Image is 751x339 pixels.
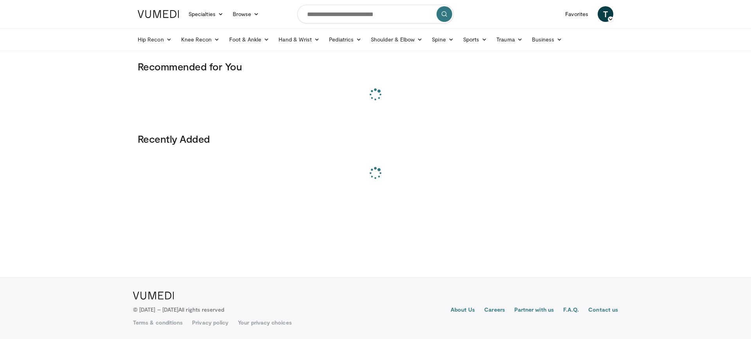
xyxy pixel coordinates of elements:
[178,306,224,313] span: All rights reserved
[138,133,613,145] h3: Recently Added
[492,32,527,47] a: Trauma
[238,319,291,326] a: Your privacy choices
[133,319,183,326] a: Terms & conditions
[324,32,366,47] a: Pediatrics
[484,306,505,315] a: Careers
[527,32,567,47] a: Business
[138,10,179,18] img: VuMedi Logo
[274,32,324,47] a: Hand & Wrist
[514,306,554,315] a: Partner with us
[598,6,613,22] a: T
[297,5,454,23] input: Search topics, interventions
[451,306,475,315] a: About Us
[184,6,228,22] a: Specialties
[588,306,618,315] a: Contact us
[192,319,228,326] a: Privacy policy
[133,32,176,47] a: Hip Recon
[427,32,458,47] a: Spine
[138,60,613,73] h3: Recommended for You
[133,292,174,300] img: VuMedi Logo
[176,32,225,47] a: Knee Recon
[563,306,579,315] a: F.A.Q.
[561,6,593,22] a: Favorites
[228,6,264,22] a: Browse
[366,32,427,47] a: Shoulder & Elbow
[458,32,492,47] a: Sports
[133,306,225,314] p: © [DATE] – [DATE]
[225,32,274,47] a: Foot & Ankle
